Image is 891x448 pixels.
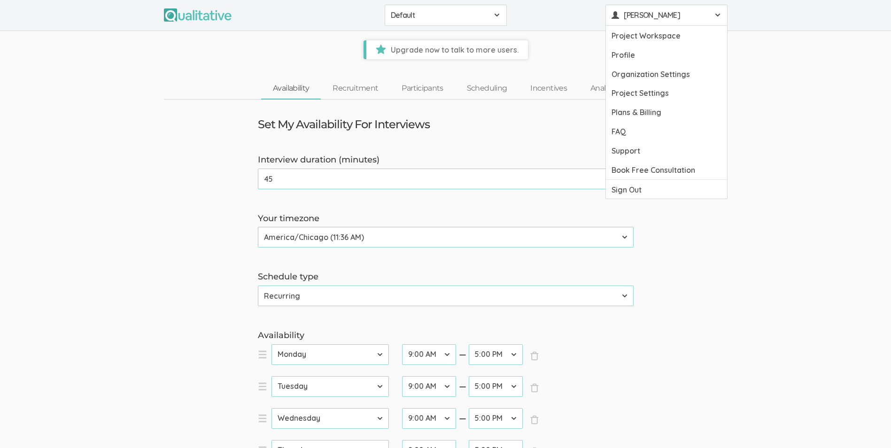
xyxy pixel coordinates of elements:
[258,154,634,166] label: Interview duration (minutes)
[530,415,539,425] span: ×
[390,78,455,99] a: Participants
[606,102,727,122] a: Plans & Billing
[606,45,727,64] a: Profile
[261,78,321,99] a: Availability
[366,40,528,59] span: Upgrade now to talk to more users.
[385,5,507,26] button: Default
[258,330,634,342] label: Availability
[258,213,634,225] label: Your timezone
[321,78,390,99] a: Recruitment
[530,383,539,393] span: ×
[258,118,430,131] h3: Set My Availability For Interviews
[164,8,232,22] img: Qualitative
[519,78,579,99] a: Incentives
[455,78,519,99] a: Scheduling
[606,64,727,84] a: Organization Settings
[606,141,727,160] a: Support
[258,271,634,283] label: Schedule type
[606,26,727,45] a: Project Workspace
[579,78,630,99] a: Analysis
[364,40,528,59] a: Upgrade now to talk to more users.
[606,122,727,141] a: FAQ
[844,403,891,448] iframe: Chat Widget
[391,10,488,21] span: Default
[624,10,708,21] span: [PERSON_NAME]
[606,160,727,179] a: Book Free Consultation
[606,180,727,199] a: Sign Out
[530,351,539,361] span: ×
[605,5,728,26] button: [PERSON_NAME]
[606,83,727,102] a: Project Settings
